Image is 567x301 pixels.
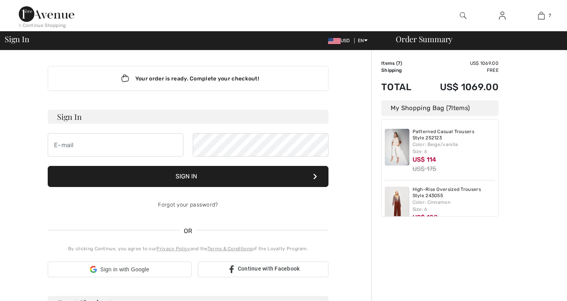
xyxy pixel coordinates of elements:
s: US$ 175 [413,165,437,173]
img: Patterned Casual Trousers Style 252123 [385,129,409,166]
div: Color: Cinnamon Size: 6 [413,199,495,213]
div: Sign in with Google [48,262,192,277]
span: 7 [398,61,400,66]
div: Order Summary [386,35,562,43]
div: Your order is ready. Complete your checkout! [48,66,328,91]
a: Privacy Policy [156,246,190,251]
a: High-Rise Oversized Trousers Style 243055 [413,187,495,199]
a: Forgot your password? [158,201,218,208]
div: By clicking Continue, you agree to our and the of the Loyalty Program. [48,245,328,252]
td: Shipping [381,67,421,74]
span: EN [358,38,368,43]
div: Color: Beige/vanilla Size: 6 [413,141,495,155]
a: Terms & Conditions [208,246,252,251]
span: US$ 114 [413,156,436,163]
button: Sign In [48,166,328,187]
td: Items ( ) [381,60,421,67]
a: Continue with Facebook [198,262,328,277]
span: Sign in with Google [100,265,149,274]
span: Continue with Facebook [238,265,300,272]
input: E-mail [48,133,183,157]
span: Sign In [5,35,29,43]
img: 1ère Avenue [19,6,74,22]
td: Total [381,74,421,100]
img: High-Rise Oversized Trousers Style 243055 [385,187,409,223]
span: OR [180,226,196,236]
img: US Dollar [328,38,341,44]
span: US$ 108 [413,214,438,221]
div: < Continue Shopping [19,22,66,29]
div: My Shopping Bag ( Items) [381,100,499,116]
h3: Sign In [48,110,328,124]
span: USD [328,38,353,43]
